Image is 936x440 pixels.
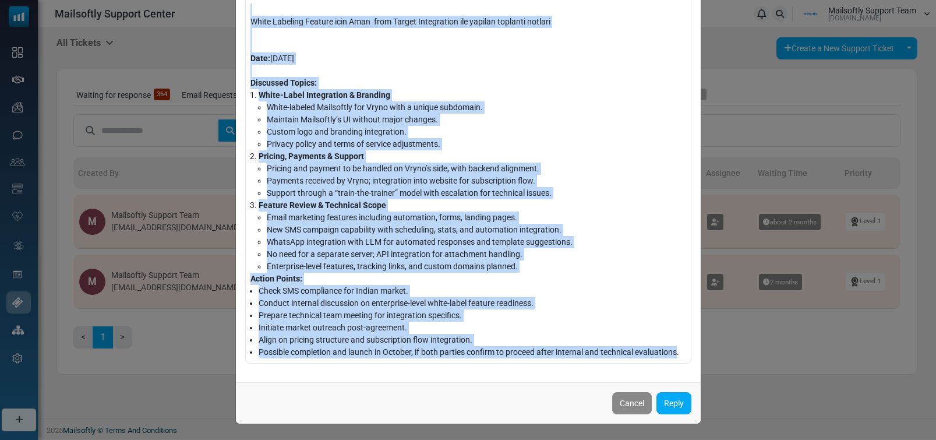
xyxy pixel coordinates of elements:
[267,163,686,175] li: Pricing and payment to be handled on Vryno’s side, with backend alignment.
[250,3,686,65] div: White Labeling Feature icin Aman from Target Integration ile yapilan toplanti notlari [DATE]
[267,261,686,273] li: Enterprise-level features, tracking links, and custom domains planned.
[267,101,686,114] li: White-labeled Mailsoftly for Vryno with a unique subdomain.
[259,322,686,334] li: Initiate market outreach post-agreement.
[267,175,686,187] li: Payments received by Vryno; integration into website for subscription flow.
[259,346,686,358] li: Possible completion and launch in October, if both parties confirm to proceed after internal and ...
[259,152,364,161] strong: Pricing, Payments & Support
[267,126,686,138] li: Custom logo and branding integration.
[250,78,317,87] strong: Discussed Topics:
[259,297,686,309] li: Conduct internal discussion on enterprise-level white-label feature readiness.
[259,285,686,297] li: Check SMS compliance for Indian market.
[259,334,686,346] li: Align on pricing structure and subscription flow integration.
[267,212,686,224] li: Email marketing features including automation, forms, landing pages.
[267,187,686,199] li: Support through a “train-the-trainer” model with escalation for technical issues.
[656,392,691,414] a: Reply
[267,248,686,261] li: No need for a separate server; API integration for attachment handling.
[612,392,652,414] button: Cancel
[267,224,686,236] li: New SMS campaign capability with scheduling, stats, and automation integration.
[267,114,686,126] li: Maintain Mailsoftly’s UI without major changes.
[267,236,686,248] li: WhatsApp integration with LLM for automated responses and template suggestions.
[259,90,390,100] strong: White-Label Integration & Branding
[259,200,386,210] strong: Feature Review & Technical Scope
[259,309,686,322] li: Prepare technical team meeting for integration specifics.
[250,54,270,63] strong: Date:
[250,274,302,283] strong: Action Points:
[267,138,686,150] li: Privacy policy and terms of service adjustments.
